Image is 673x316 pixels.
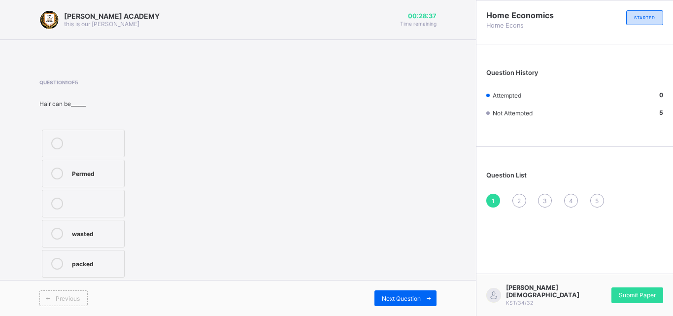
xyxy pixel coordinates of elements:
span: 4 [569,197,573,205]
span: Previous [56,295,80,302]
span: STARTED [634,15,655,20]
span: [PERSON_NAME][DEMOGRAPHIC_DATA] [506,284,579,299]
span: 00:28:37 [400,12,437,20]
span: Time remaining [400,21,437,27]
span: Question History [486,69,538,76]
span: Question 1 of 5 [39,79,185,85]
div: wasted [72,228,119,238]
span: Not Attempted [493,109,533,117]
span: [PERSON_NAME] ACADEMY [64,12,160,20]
span: Attempted [493,92,521,99]
span: 3 [543,197,547,205]
span: KST/34/32 [506,300,533,306]
span: this is our [PERSON_NAME] [64,20,139,28]
span: 2 [517,197,521,205]
div: Permed [72,168,119,177]
b: 0 [659,91,663,99]
span: 1 [492,197,495,205]
b: 5 [659,109,663,116]
div: Hair can be______ [39,100,185,107]
div: packed [72,258,119,268]
span: Home Economics [486,10,575,20]
span: Next Question [382,295,421,302]
span: Submit Paper [619,291,656,299]
span: 5 [595,197,599,205]
span: Question List [486,172,527,179]
span: Home Econs [486,22,575,29]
